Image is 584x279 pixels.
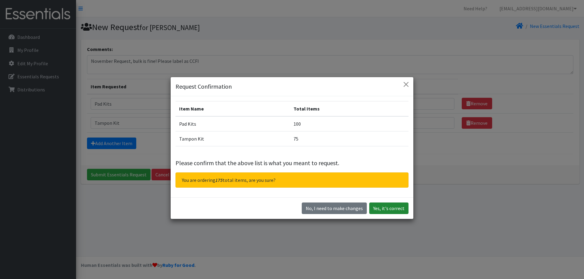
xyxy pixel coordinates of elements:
[302,202,367,214] button: No I need to make changes
[176,158,408,168] p: Please confirm that the above list is what you meant to request.
[215,177,223,183] span: 175
[290,101,408,117] th: Total Items
[290,116,408,131] td: 100
[176,172,408,188] div: You are ordering total items, are you sure?
[290,131,408,146] td: 75
[176,116,290,131] td: Pad Kits
[176,101,290,117] th: Item Name
[176,82,232,91] h5: Request Confirmation
[401,80,411,89] button: Close
[369,202,408,214] button: Yes, it's correct
[176,131,290,146] td: Tampon Kit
